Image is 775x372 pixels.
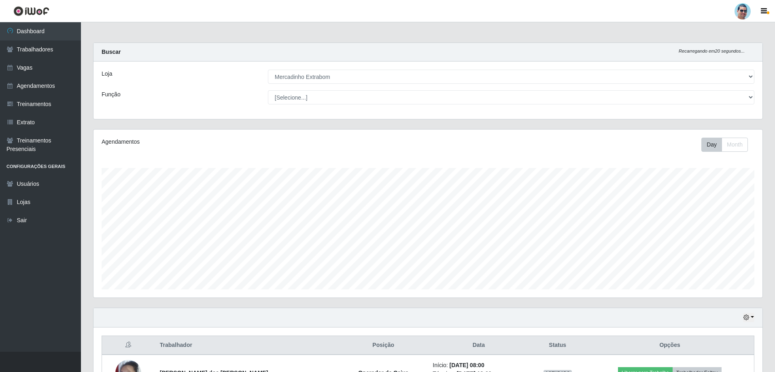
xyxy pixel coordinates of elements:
img: CoreUI Logo [13,6,49,16]
strong: Buscar [102,49,121,55]
button: Day [701,138,722,152]
th: Data [428,336,529,355]
li: Início: [433,361,524,370]
th: Status [529,336,586,355]
time: [DATE] 08:00 [450,362,484,368]
div: Agendamentos [102,138,367,146]
div: Toolbar with button groups [701,138,754,152]
th: Posição [339,336,428,355]
i: Recarregando em 20 segundos... [679,49,745,53]
label: Função [102,90,121,99]
th: Opções [586,336,754,355]
label: Loja [102,70,112,78]
button: Month [722,138,748,152]
th: Trabalhador [155,336,339,355]
div: First group [701,138,748,152]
